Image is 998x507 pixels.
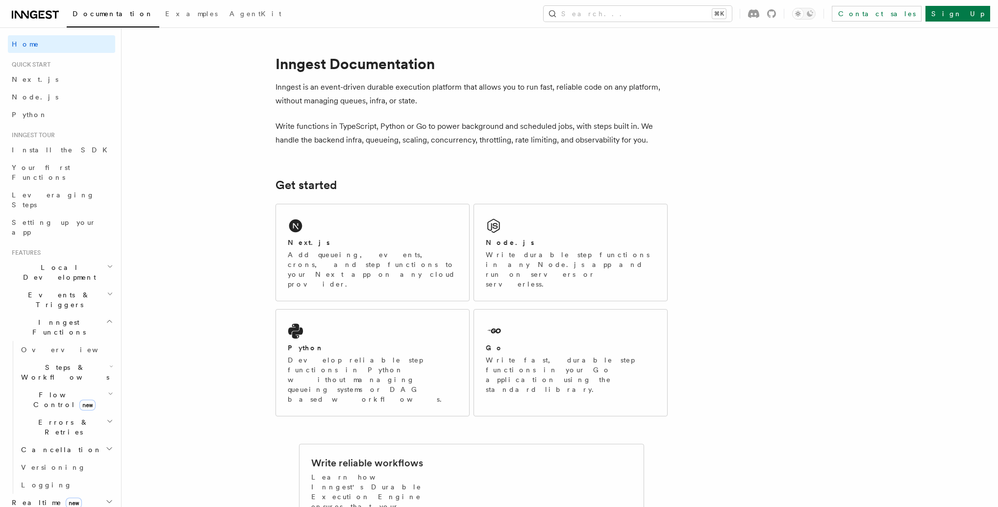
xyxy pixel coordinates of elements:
span: Leveraging Steps [12,191,95,209]
p: Add queueing, events, crons, and step functions to your Next app on any cloud provider. [288,250,457,289]
span: Install the SDK [12,146,113,154]
a: Install the SDK [8,141,115,159]
span: Cancellation [17,445,102,455]
a: Next.js [8,71,115,88]
a: Contact sales [832,6,922,22]
span: Overview [21,346,122,354]
span: Inngest tour [8,131,55,139]
span: new [79,400,96,410]
span: AgentKit [229,10,281,18]
p: Develop reliable step functions in Python without managing queueing systems or DAG based workflows. [288,355,457,404]
a: Examples [159,3,224,26]
a: Overview [17,341,115,359]
p: Inngest is an event-driven durable execution platform that allows you to run fast, reliable code ... [275,80,668,108]
span: Next.js [12,75,58,83]
button: Errors & Retries [17,413,115,441]
a: PythonDevelop reliable step functions in Python without managing queueing systems or DAG based wo... [275,309,470,416]
h2: Python [288,343,324,353]
a: Documentation [67,3,159,27]
span: Logging [21,481,72,489]
span: Flow Control [17,390,108,410]
p: Write functions in TypeScript, Python or Go to power background and scheduled jobs, with steps bu... [275,120,668,147]
a: Node.js [8,88,115,106]
a: Next.jsAdd queueing, events, crons, and step functions to your Next app on any cloud provider. [275,204,470,301]
span: Examples [165,10,218,18]
button: Search...⌘K [544,6,732,22]
span: Quick start [8,61,50,69]
a: Logging [17,476,115,494]
a: GoWrite fast, durable step functions in your Go application using the standard library. [474,309,668,416]
h2: Go [486,343,503,353]
a: Leveraging Steps [8,186,115,214]
h1: Inngest Documentation [275,55,668,72]
button: Steps & Workflows [17,359,115,386]
kbd: ⌘K [712,9,726,19]
a: Home [8,35,115,53]
span: Documentation [73,10,153,18]
span: Features [8,249,41,257]
a: Python [8,106,115,123]
button: Cancellation [17,441,115,459]
button: Flow Controlnew [17,386,115,413]
span: Setting up your app [12,218,96,236]
span: Steps & Workflows [17,362,109,382]
span: Errors & Retries [17,417,106,437]
h2: Next.js [288,238,330,247]
a: AgentKit [224,3,287,26]
a: Get started [275,178,337,192]
h2: Node.js [486,238,534,247]
button: Inngest Functions [8,314,115,341]
button: Toggle dark mode [792,8,816,20]
a: Sign Up [925,6,990,22]
div: Inngest Functions [8,341,115,494]
span: Home [12,39,39,49]
span: Python [12,111,48,119]
a: Node.jsWrite durable step functions in any Node.js app and run on servers or serverless. [474,204,668,301]
a: Setting up your app [8,214,115,241]
span: Local Development [8,263,107,282]
span: Events & Triggers [8,290,107,310]
button: Local Development [8,259,115,286]
button: Events & Triggers [8,286,115,314]
span: Your first Functions [12,164,70,181]
span: Versioning [21,463,86,471]
p: Write durable step functions in any Node.js app and run on servers or serverless. [486,250,655,289]
a: Your first Functions [8,159,115,186]
a: Versioning [17,459,115,476]
span: Inngest Functions [8,317,106,337]
span: Node.js [12,93,58,101]
h2: Write reliable workflows [311,456,423,470]
p: Write fast, durable step functions in your Go application using the standard library. [486,355,655,394]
